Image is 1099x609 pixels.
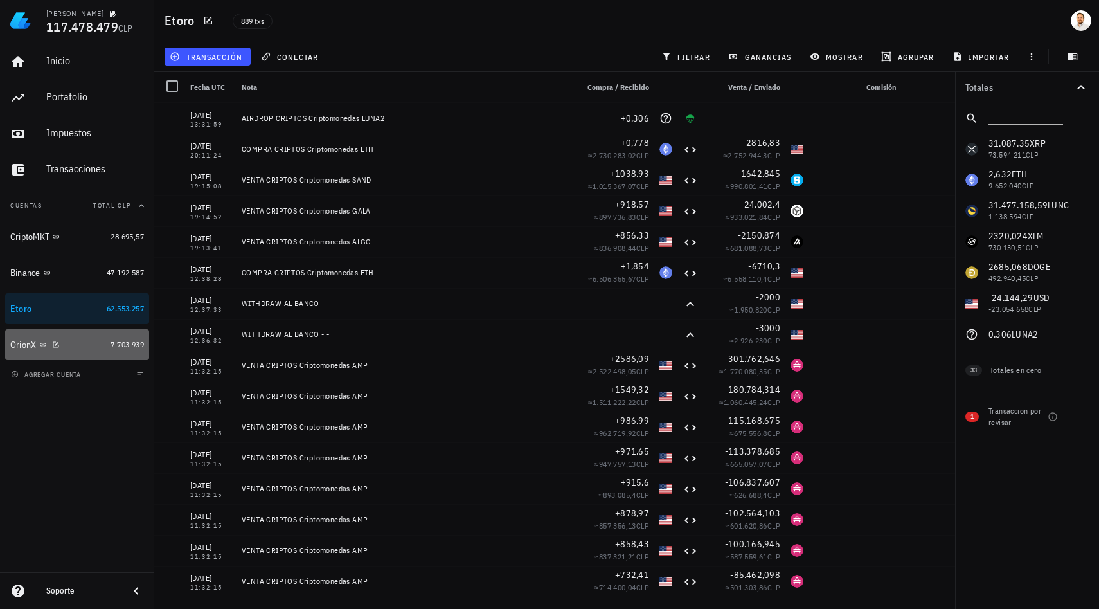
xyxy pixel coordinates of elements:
[242,391,567,401] div: VENTA CRIPTOS Criptomonedas AMP
[734,336,767,345] span: 2.926.230
[5,329,149,360] a: OrionX 7.703.939
[241,14,264,28] span: 889 txs
[725,353,780,365] span: -301.762,646
[791,205,803,217] div: GALA-icon
[242,514,567,525] div: VENTA CRIPTOS Criptomonedas AMP
[190,140,231,152] div: [DATE]
[190,152,231,159] div: 20:11:24
[107,304,144,313] span: 62.553.257
[588,274,649,284] span: ≈
[805,48,871,66] button: mostrar
[190,214,231,221] div: 19:14:52
[46,127,144,139] div: Impuestos
[970,365,977,376] span: 33
[659,513,672,526] div: USD-icon
[190,294,231,307] div: [DATE]
[1071,10,1091,31] div: avatar
[10,10,31,31] img: LedgiFi
[10,304,31,314] div: Etoro
[264,51,318,62] span: conectar
[726,521,780,531] span: ≈
[190,399,231,406] div: 11:32:15
[659,421,672,433] div: USD-icon
[46,18,118,35] span: 117.478.479
[594,212,649,222] span: ≈
[5,154,149,185] a: Transacciones
[594,583,649,592] span: ≈
[884,51,934,62] span: agrupar
[812,51,863,62] span: mostrar
[242,484,567,494] div: VENTA CRIPTOS Criptomonedas AMP
[93,201,131,210] span: Total CLP
[876,48,942,66] button: agrupar
[664,51,710,62] span: filtrar
[723,150,780,160] span: ≈
[190,276,231,282] div: 12:38:28
[791,174,803,186] div: SAND-icon
[659,451,672,464] div: USD-icon
[636,490,649,500] span: CLP
[729,336,780,345] span: ≈
[588,397,649,407] span: ≈
[791,544,803,557] div: AMP-icon
[767,428,780,438] span: CLP
[190,122,231,128] div: 13:31:59
[659,174,672,186] div: USD-icon
[767,181,780,191] span: CLP
[728,150,767,160] span: 2.752.944,3
[190,183,231,190] div: 19:15:08
[190,492,231,498] div: 11:32:15
[107,268,144,277] span: 47.192.587
[165,48,251,66] button: transacción
[767,459,780,469] span: CLP
[190,325,231,338] div: [DATE]
[791,390,803,403] div: AMP-icon
[5,190,149,221] button: CuentasTotal CLP
[741,199,780,210] span: -24.002,4
[190,307,231,313] div: 12:37:33
[730,552,767,561] span: 587.559,61
[111,340,144,349] span: 7.703.939
[587,82,649,92] span: Compra / Recibido
[659,544,672,557] div: USD-icon
[725,477,780,488] span: -106.837,607
[46,163,144,175] div: Transacciones
[242,268,567,278] div: COMPRA CRIPTOS Criptomonedas ETH
[730,212,767,222] span: 933.021,84
[791,266,803,279] div: USD-icon
[610,168,649,179] span: +1038,93
[242,82,257,92] span: Nota
[5,118,149,149] a: Impuestos
[242,144,567,154] div: COMPRA CRIPTOS Criptomonedas ETH
[5,293,149,324] a: Etoro 62.553.257
[767,212,780,222] span: CLP
[730,583,767,592] span: 501.303,86
[190,585,231,591] div: 11:32:15
[10,340,37,350] div: OrionX
[743,137,780,149] span: -2816,83
[659,390,672,403] div: USD-icon
[165,10,199,31] h1: Etoro
[738,168,780,179] span: -1642,845
[242,237,567,247] div: VENTA CRIPTOS Criptomonedas ALGO
[190,510,231,523] div: [DATE]
[767,274,780,284] span: CLP
[242,545,567,556] div: VENTA CRIPTOS Criptomonedas AMP
[791,328,803,341] div: USD-icon
[730,521,767,531] span: 601.620,86
[659,205,672,217] div: USD-icon
[599,243,636,253] span: 836.908,44
[726,552,780,561] span: ≈
[242,422,567,432] div: VENTA CRIPTOS Criptomonedas AMP
[724,397,767,407] span: 1.060.445,24
[728,274,767,284] span: 6.558.110,4
[46,91,144,103] div: Portafolio
[603,490,636,500] span: 893.085,4
[621,137,650,149] span: +0,778
[659,235,672,248] div: USD-icon
[190,170,231,183] div: [DATE]
[726,459,780,469] span: ≈
[734,490,767,500] span: 626.688,4
[947,48,1017,66] button: importar
[791,297,803,310] div: USD-icon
